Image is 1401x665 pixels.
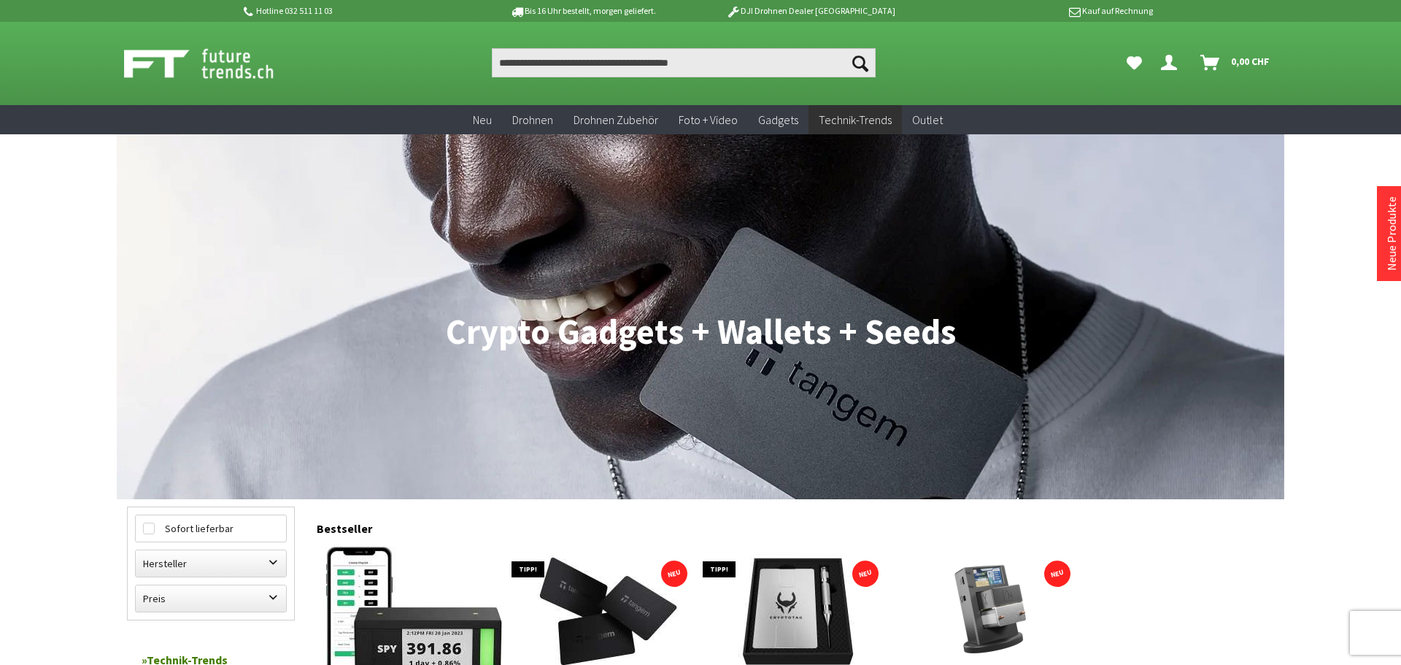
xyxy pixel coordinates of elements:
p: Kauf auf Rechnung [925,2,1152,20]
img: Shop Futuretrends - zur Startseite wechseln [124,45,306,82]
a: Neue Produkte [1384,196,1399,271]
span: Drohnen [512,112,553,127]
div: Bestseller [317,507,1274,543]
p: Bis 16 Uhr bestellt, morgen geliefert. [468,2,696,20]
a: Neu [463,105,502,135]
a: Drohnen Zubehör [563,105,668,135]
h1: Crypto Gadgets + Wallets + Seeds [127,314,1274,350]
a: Foto + Video [668,105,748,135]
a: Dein Konto [1155,48,1189,77]
a: Drohnen [502,105,563,135]
span: Foto + Video [679,112,738,127]
a: Gadgets [748,105,808,135]
a: Warenkorb [1194,48,1277,77]
label: Sofort lieferbar [136,515,286,542]
input: Produkt, Marke, Kategorie, EAN, Artikelnummer… [492,48,876,77]
span: Outlet [912,112,943,127]
label: Preis [136,585,286,612]
a: Outlet [902,105,953,135]
a: Meine Favoriten [1119,48,1149,77]
span: 0,00 CHF [1231,50,1270,73]
span: Neu [473,112,492,127]
span: Technik-Trends [819,112,892,127]
p: Hotline 032 511 11 03 [241,2,468,20]
a: Technik-Trends [808,105,902,135]
span: Gadgets [758,112,798,127]
label: Hersteller [136,550,286,577]
button: Suchen [845,48,876,77]
span: Drohnen Zubehör [574,112,658,127]
p: DJI Drohnen Dealer [GEOGRAPHIC_DATA] [697,2,925,20]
